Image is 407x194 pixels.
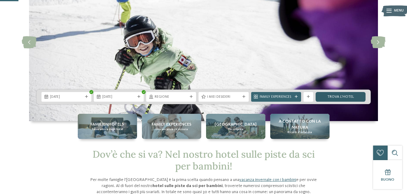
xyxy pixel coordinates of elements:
[206,114,265,139] a: Hotel sulle piste da sci per bambini: divertimento senza confini [GEOGRAPHIC_DATA] Da scoprire
[93,148,315,172] span: Dov’è che si va? Nel nostro hotel sulle piste da sci per bambini!
[260,95,293,100] span: Family Experiences
[316,92,366,102] a: trova l’hotel
[381,178,394,182] span: Buono
[239,178,296,182] a: vacanza invernale con i bambini
[215,121,257,127] span: [GEOGRAPHIC_DATA]
[92,127,123,131] span: Panoramica degli hotel
[287,130,312,134] span: Ricordi d’infanzia
[273,118,327,130] span: A contatto con la natura
[228,127,243,131] span: Da scoprire
[373,160,402,189] a: Buono
[207,95,240,100] span: I miei desideri
[152,121,192,127] span: Family experiences
[78,114,137,139] a: Hotel sulle piste da sci per bambini: divertimento senza confini Familienhotels Panoramica degli ...
[90,121,124,127] span: Familienhotels
[142,114,201,139] a: Hotel sulle piste da sci per bambini: divertimento senza confini Family experiences Una vacanza s...
[155,127,188,131] span: Una vacanza su misura
[50,95,83,100] span: [DATE]
[102,95,135,100] span: [DATE]
[155,95,188,100] span: Regione
[153,184,223,188] strong: hotel sulle piste da sci per bambini
[270,114,330,139] a: Hotel sulle piste da sci per bambini: divertimento senza confini A contatto con la natura Ricordi...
